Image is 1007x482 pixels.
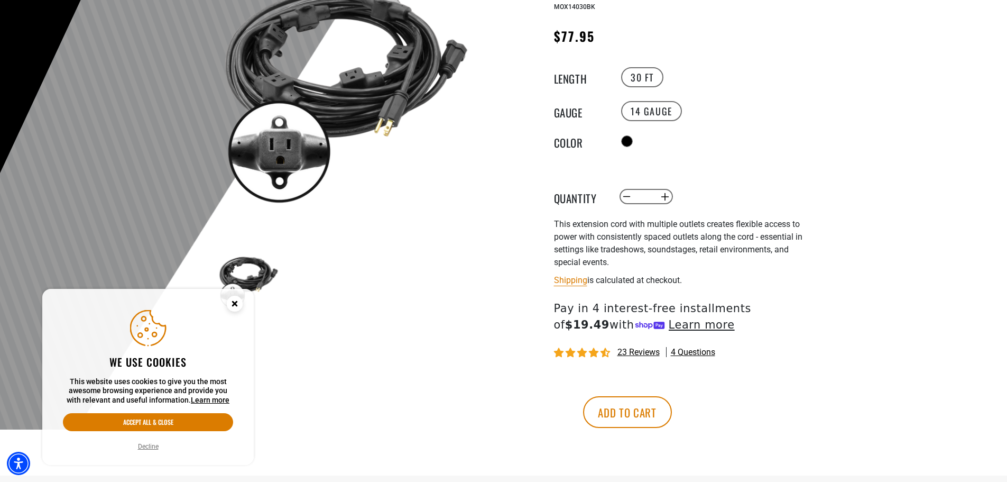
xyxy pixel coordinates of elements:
legend: Gauge [554,104,607,118]
button: Decline [135,441,162,452]
img: black [218,249,279,310]
a: This website uses cookies to give you the most awesome browsing experience and provide you with r... [191,396,229,404]
aside: Cookie Consent [42,289,254,466]
legend: Length [554,70,607,84]
span: 23 reviews [617,347,660,357]
legend: Color [554,134,607,148]
button: Add to cart [583,396,672,428]
span: 4 questions [671,347,715,358]
button: Close this option [216,289,254,322]
button: Accept all & close [63,413,233,431]
h2: We use cookies [63,355,233,369]
label: 30 FT [621,67,663,87]
div: Accessibility Menu [7,452,30,475]
label: 14 Gauge [621,101,682,121]
div: is calculated at checkout. [554,273,813,287]
span: 4.74 stars [554,348,612,358]
span: This extension cord with multiple outlets creates flexible access to power with consistently spac... [554,219,802,267]
a: Shipping [554,275,587,285]
label: Quantity [554,190,607,204]
p: This website uses cookies to give you the most awesome browsing experience and provide you with r... [63,377,233,405]
span: MOX14030BK [554,3,595,11]
span: $77.95 [554,26,595,46]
